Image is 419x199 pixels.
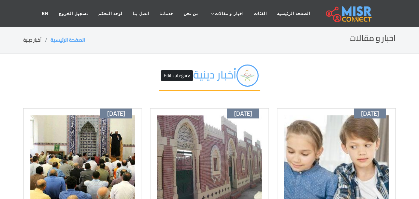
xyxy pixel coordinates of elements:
span: [DATE] [107,110,125,117]
a: الصفحة الرئيسية [272,7,315,20]
a: الفئات [249,7,272,20]
span: [DATE] [234,110,252,117]
a: EN [37,7,54,20]
a: من نحن [178,7,204,20]
a: اتصل بنا [128,7,154,20]
h2: اخبار و مقالات [349,33,396,43]
a: الصفحة الرئيسية [50,35,85,44]
img: o1WoG8OWiLuXrr5Ldbqk.jpg [236,65,259,87]
li: أخبار دينية [23,37,50,44]
span: [DATE] [361,110,379,117]
a: تسجيل الخروج [54,7,93,20]
h2: أخبار دينية [159,65,260,91]
a: اخبار و مقالات [204,7,249,20]
button: Edit category [161,70,193,81]
span: اخبار و مقالات [215,11,244,17]
img: main.misr_connect [326,5,372,22]
a: خدماتنا [154,7,178,20]
a: لوحة التحكم [93,7,128,20]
